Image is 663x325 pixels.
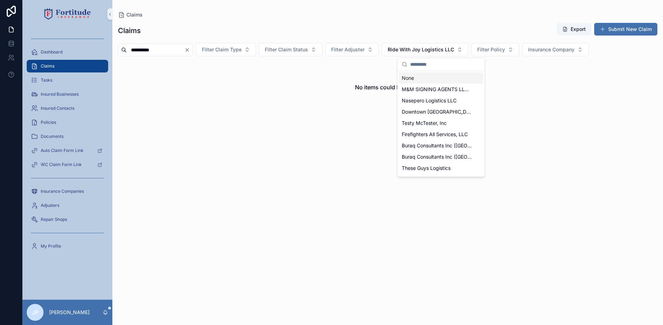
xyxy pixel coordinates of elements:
span: Filter Claim Type [202,46,242,53]
span: Policies [41,120,56,125]
div: Suggestions [398,71,485,177]
span: Insurance Companies [41,189,84,194]
span: Claims [126,11,143,18]
a: My Profile [27,240,108,253]
a: WC Claim Form Link [27,158,108,171]
a: Claims [27,60,108,72]
span: JP [32,308,39,317]
button: Select Button [259,43,322,56]
a: Policies [27,116,108,129]
a: Insured Businesses [27,88,108,101]
button: Clear [184,47,193,53]
span: Insured Contacts [41,106,74,111]
span: Documents [41,134,64,139]
span: Buraq Consultants Inc ([GEOGRAPHIC_DATA]) [402,142,472,149]
span: Titan's M & L [402,176,432,183]
span: Insurance Company [528,46,575,53]
a: Dashboard [27,46,108,58]
button: Select Button [196,43,256,56]
span: Repair Shops [41,217,67,222]
span: My Profile [41,243,61,249]
span: Filter Adjuster [331,46,365,53]
h2: No items could be found [355,83,421,91]
a: Repair Shops [27,213,108,226]
span: These Guys Logistics [402,165,451,172]
span: Buraq Consultants Inc ([GEOGRAPHIC_DATA]) [402,153,472,160]
a: Adjusters [27,199,108,212]
div: None [399,72,483,84]
span: Testy McTester, Inc [402,120,447,127]
a: Insurance Companies [27,185,108,198]
span: Nasepero Logistics LLC [402,97,457,104]
span: Auto Claim Form Link [41,148,84,153]
span: Downtown [GEOGRAPHIC_DATA] Deliver, Corp. [402,108,472,115]
button: Select Button [382,43,468,56]
a: Insured Contacts [27,102,108,115]
a: Tasks [27,74,108,87]
h1: Claims [118,26,141,36]
span: Ride With Joy Logistics LLC [388,46,454,53]
a: Claims [118,11,143,18]
span: M&M SIGNING AGENTS LLC DBA MMSA LOGISTICS [402,86,472,93]
span: Filter Claim Status [265,46,308,53]
button: Export [557,23,591,36]
span: Tasks [41,77,52,83]
button: Submit New Claim [594,23,657,36]
img: App logo [44,8,91,20]
div: scrollable content [22,28,112,262]
span: Adjusters [41,203,59,208]
p: [PERSON_NAME] [49,309,90,316]
a: Auto Claim Form Link [27,144,108,157]
span: Filter Policy [477,46,505,53]
button: Select Button [325,43,379,56]
span: Dashboard [41,49,63,55]
span: Firefighters All Services, LLC [402,131,468,138]
span: Claims [41,63,54,69]
span: Insured Businesses [41,91,79,97]
button: Select Button [471,43,519,56]
span: WC Claim Form Link [41,162,82,167]
button: Select Button [522,43,589,56]
a: Documents [27,130,108,143]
